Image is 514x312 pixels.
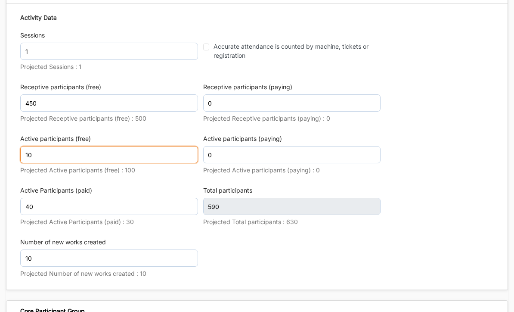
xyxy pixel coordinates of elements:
[20,31,198,40] label: Sessions
[203,83,381,91] label: Receptive participants (paying)
[203,186,381,195] label: Total participants
[203,115,381,122] label: Projected Receptive participants (paying) : 0
[20,63,198,71] label: Projected Sessions : 1
[20,270,198,278] label: Projected Number of new works created : 10
[20,115,198,122] label: Projected Receptive participants (free) : 500
[214,42,376,60] label: Accurate attendance is counted by machine, tickets or registration
[203,134,381,143] label: Active participants (paying)
[203,166,381,174] label: Projected Active participants (paying) : 0
[203,218,381,226] label: Projected Total participants : 630
[20,13,57,22] label: Activity Data
[20,218,198,226] label: Projected Active Participants (paid) : 30
[20,186,198,195] label: Active Participants (paid)
[20,134,198,143] label: Active participants (free)
[20,238,198,246] label: Number of new works created
[20,83,198,91] label: Receptive participants (free)
[20,166,198,174] label: Projected Active participants (free) : 100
